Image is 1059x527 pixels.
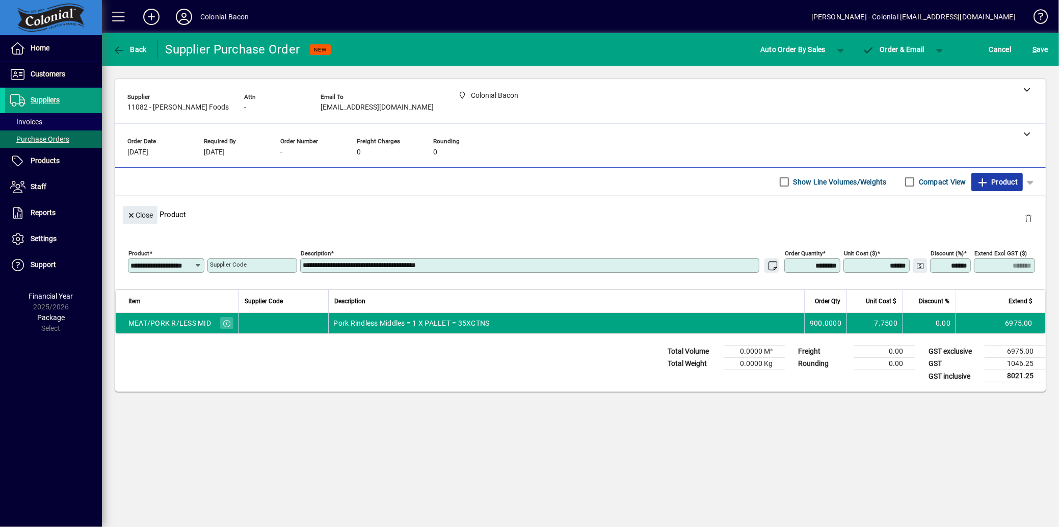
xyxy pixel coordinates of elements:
a: Support [5,252,102,278]
button: Cancel [987,40,1014,59]
a: Customers [5,62,102,87]
td: Rounding [793,358,854,370]
button: Back [110,40,149,59]
span: [DATE] [204,148,225,156]
button: Product [971,173,1023,191]
mat-label: Product [128,250,149,257]
span: Customers [31,70,65,78]
button: Close [123,206,157,224]
span: - [280,148,282,156]
span: Home [31,44,49,52]
td: Total Weight [663,358,724,370]
app-page-header-button: Close [120,210,160,219]
button: Add [135,8,168,26]
td: 0.0000 M³ [724,346,785,358]
a: Knowledge Base [1026,2,1046,35]
span: Auto Order By Sales [760,41,826,58]
td: 0.0000 Kg [724,358,785,370]
span: Cancel [989,41,1012,58]
span: Order Qty [815,296,840,307]
button: Change Price Levels [913,258,927,273]
td: Total Volume [663,346,724,358]
div: Supplier Purchase Order [166,41,300,58]
button: Auto Order By Sales [755,40,831,59]
span: Supplier Code [245,296,283,307]
label: Compact View [917,177,966,187]
app-page-header-button: Back [102,40,158,59]
td: 6975.00 [956,313,1045,333]
span: 0 [357,148,361,156]
span: Back [113,45,147,54]
span: Suppliers [31,96,60,104]
span: Financial Year [29,292,73,300]
td: GST inclusive [923,370,985,383]
div: [PERSON_NAME] - Colonial [EMAIL_ADDRESS][DOMAIN_NAME] [811,9,1016,25]
td: 0.00 [903,313,956,333]
span: NEW [314,46,327,53]
td: 8021.25 [985,370,1046,383]
td: 6975.00 [985,346,1046,358]
td: 0.00 [854,346,915,358]
td: 7.7500 [846,313,903,333]
div: Colonial Bacon [200,9,249,25]
span: [DATE] [127,148,148,156]
td: Freight [793,346,854,358]
span: [EMAIL_ADDRESS][DOMAIN_NAME] [321,103,434,112]
span: Description [335,296,366,307]
td: 0.00 [854,358,915,370]
mat-label: Unit Cost ($) [844,250,877,257]
mat-label: Order Quantity [785,250,823,257]
span: Discount % [919,296,949,307]
span: Invoices [10,118,42,126]
app-page-header-button: Delete [1016,214,1041,223]
button: Order & Email [857,40,930,59]
span: Order & Email [862,45,924,54]
mat-label: Discount (%) [931,250,964,257]
mat-label: Description [301,250,331,257]
td: 1046.25 [985,358,1046,370]
span: 11082 - [PERSON_NAME] Foods [127,103,229,112]
span: Reports [31,208,56,217]
span: Unit Cost $ [866,296,896,307]
label: Show Line Volumes/Weights [791,177,887,187]
span: Pork Rindless Middles = 1 X PALLET = 35XCTNS [334,318,490,328]
span: Extend $ [1009,296,1032,307]
mat-label: Extend excl GST ($) [974,250,1027,257]
span: Close [127,207,153,224]
span: Support [31,260,56,269]
div: MEAT/PORK R/LESS MID [128,318,211,328]
td: GST exclusive [923,346,985,358]
button: Profile [168,8,200,26]
a: Settings [5,226,102,252]
button: Delete [1016,206,1041,230]
span: S [1032,45,1037,54]
span: ave [1032,41,1048,58]
div: Product [115,196,1046,233]
a: Staff [5,174,102,200]
a: Invoices [5,113,102,130]
a: Purchase Orders [5,130,102,148]
a: Reports [5,200,102,226]
td: 900.0000 [804,313,846,333]
span: Package [37,313,65,322]
a: Products [5,148,102,174]
span: Item [128,296,141,307]
span: - [244,103,246,112]
span: Settings [31,234,57,243]
a: Home [5,36,102,61]
button: Save [1030,40,1051,59]
span: Purchase Orders [10,135,69,143]
td: GST [923,358,985,370]
mat-label: Supplier Code [210,261,247,268]
span: Staff [31,182,46,191]
span: Products [31,156,60,165]
span: 0 [433,148,437,156]
span: Product [976,174,1018,190]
